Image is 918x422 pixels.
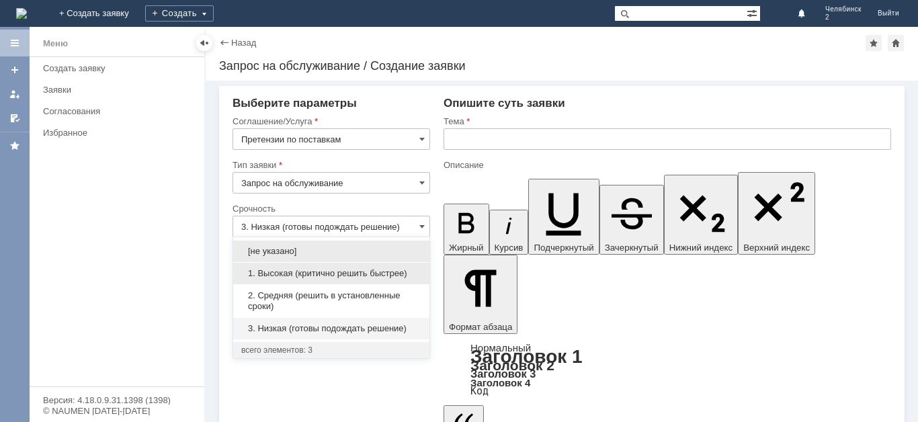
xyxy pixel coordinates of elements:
[825,5,862,13] span: Челябинск
[43,36,68,52] div: Меню
[241,345,421,355] div: всего элементов: 3
[534,243,593,253] span: Подчеркнутый
[743,243,810,253] span: Верхний индекс
[470,357,554,373] a: Заголовок 2
[38,79,202,100] a: Заявки
[444,117,888,126] div: Тема
[233,117,427,126] div: Соглашение/Услуга
[664,175,739,255] button: Нижний индекс
[444,161,888,169] div: Описание
[489,210,529,255] button: Курсив
[470,385,489,397] a: Код
[233,97,357,110] span: Выберите параметры
[470,346,583,367] a: Заголовок 1
[444,204,489,255] button: Жирный
[605,243,659,253] span: Зачеркнутый
[38,58,202,79] a: Создать заявку
[495,243,524,253] span: Курсив
[4,59,26,81] a: Создать заявку
[470,377,530,388] a: Заголовок 4
[470,368,536,380] a: Заголовок 3
[528,179,599,255] button: Подчеркнутый
[444,343,891,396] div: Формат абзаца
[4,108,26,129] a: Мои согласования
[738,172,815,255] button: Верхний индекс
[43,85,196,95] div: Заявки
[196,35,212,51] div: Скрыть меню
[669,243,733,253] span: Нижний индекс
[241,246,421,257] span: [не указано]
[866,35,882,51] div: Добавить в избранное
[241,268,421,279] span: 1. Высокая (критично решить быстрее)
[233,204,427,213] div: Срочность
[43,396,191,405] div: Версия: 4.18.0.9.31.1398 (1398)
[888,35,904,51] div: Сделать домашней страницей
[241,323,421,334] span: 3. Низкая (готовы подождать решение)
[4,83,26,105] a: Мои заявки
[233,161,427,169] div: Тип заявки
[599,185,664,255] button: Зачеркнутый
[16,8,27,19] a: Перейти на домашнюю страницу
[43,106,196,116] div: Согласования
[444,97,565,110] span: Опишите суть заявки
[747,6,760,19] span: Расширенный поиск
[43,407,191,415] div: © NAUMEN [DATE]-[DATE]
[825,13,862,22] span: 2
[43,128,181,138] div: Избранное
[43,63,196,73] div: Создать заявку
[16,8,27,19] img: logo
[444,255,517,334] button: Формат абзаца
[38,101,202,122] a: Согласования
[449,322,512,332] span: Формат абзаца
[470,342,531,353] a: Нормальный
[145,5,214,22] div: Создать
[449,243,484,253] span: Жирный
[231,38,256,48] a: Назад
[241,290,421,312] span: 2. Средняя (решить в установленные сроки)
[219,59,905,73] div: Запрос на обслуживание / Создание заявки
